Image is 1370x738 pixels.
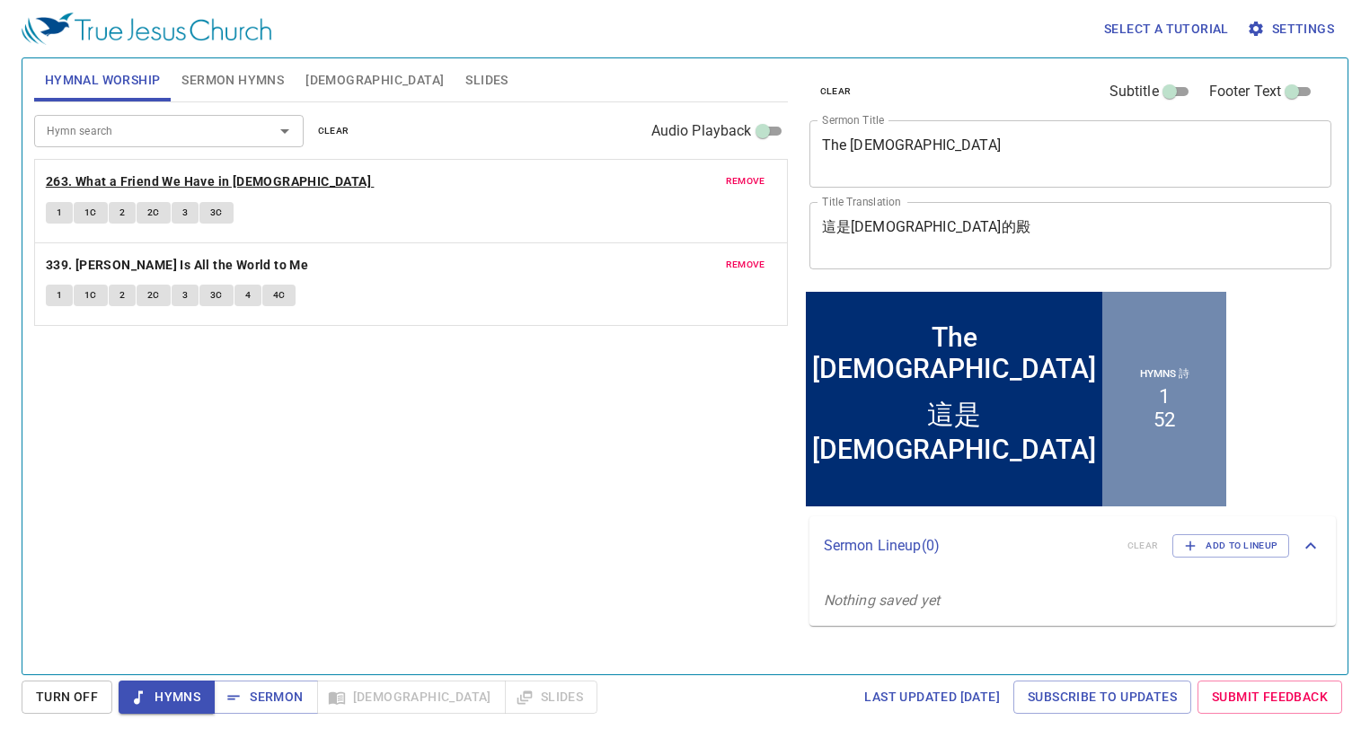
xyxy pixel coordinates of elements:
[273,287,286,303] span: 4C
[147,205,160,221] span: 2C
[46,285,73,306] button: 1
[137,285,171,306] button: 2C
[1172,534,1289,558] button: Add to Lineup
[1243,13,1341,46] button: Settings
[864,686,1000,708] span: Last updated [DATE]
[172,202,199,224] button: 3
[1104,18,1229,40] span: Select a tutorial
[22,13,271,45] img: True Jesus Church
[46,254,312,277] button: 339. [PERSON_NAME] Is All the World to Me
[262,285,296,306] button: 4C
[182,287,188,303] span: 3
[1209,81,1282,102] span: Footer Text
[119,287,125,303] span: 2
[45,69,161,92] span: Hymnal Worship
[199,202,234,224] button: 3C
[726,173,765,189] span: remove
[234,285,261,306] button: 4
[228,686,303,708] span: Sermon
[809,516,1337,575] div: Sermon Lineup(0)clearAdd to Lineup
[715,171,776,192] button: remove
[137,202,171,224] button: 2C
[46,254,308,277] b: 339. [PERSON_NAME] Is All the World to Me
[109,285,136,306] button: 2
[1097,13,1236,46] button: Select a tutorial
[465,69,508,92] span: Slides
[307,120,360,142] button: clear
[1212,686,1328,708] span: Submit Feedback
[199,285,234,306] button: 3C
[109,202,136,224] button: 2
[1198,681,1342,714] a: Submit Feedback
[1251,18,1334,40] span: Settings
[74,202,108,224] button: 1C
[46,202,73,224] button: 1
[822,218,1320,252] textarea: 這是[DEMOGRAPHIC_DATA]的殿
[46,171,371,193] b: 263. What a Friend We Have in [DEMOGRAPHIC_DATA]
[857,681,1007,714] a: Last updated [DATE]
[84,287,97,303] span: 1C
[305,69,444,92] span: [DEMOGRAPHIC_DATA]
[182,205,188,221] span: 3
[57,205,62,221] span: 1
[210,205,223,221] span: 3C
[133,686,200,708] span: Hymns
[74,285,108,306] button: 1C
[824,535,1113,557] p: Sermon Lineup ( 0 )
[1184,538,1277,554] span: Add to Lineup
[22,681,112,714] button: Turn Off
[181,69,284,92] span: Sermon Hymns
[57,287,62,303] span: 1
[214,681,317,714] button: Sermon
[119,681,215,714] button: Hymns
[119,205,125,221] span: 2
[715,254,776,276] button: remove
[802,288,1230,510] iframe: from-child
[172,285,199,306] button: 3
[820,83,852,100] span: clear
[318,123,349,139] span: clear
[1028,686,1177,708] span: Subscribe to Updates
[822,136,1320,171] textarea: The [DEMOGRAPHIC_DATA]
[46,171,375,193] button: 263. What a Friend We Have in [DEMOGRAPHIC_DATA]
[147,287,160,303] span: 2C
[1109,81,1159,102] span: Subtitle
[84,205,97,221] span: 1C
[651,120,752,142] span: Audio Playback
[1013,681,1191,714] a: Subscribe to Updates
[824,592,941,609] i: Nothing saved yet
[210,287,223,303] span: 3C
[36,686,98,708] span: Turn Off
[272,119,297,144] button: Open
[245,287,251,303] span: 4
[809,81,862,102] button: clear
[726,257,765,273] span: remove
